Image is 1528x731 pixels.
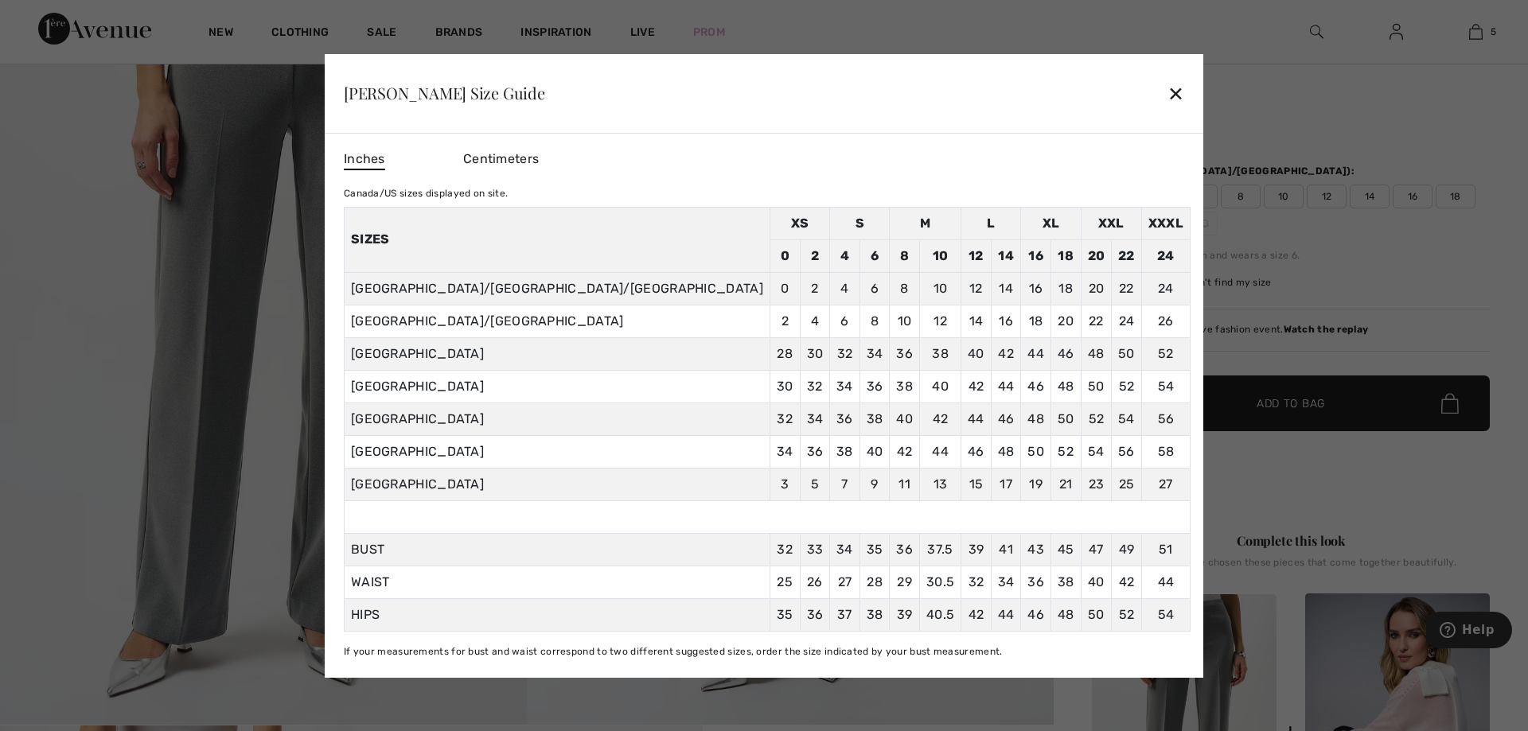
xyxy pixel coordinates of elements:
[1141,337,1190,370] td: 52
[897,574,912,589] span: 29
[919,435,961,468] td: 44
[770,402,800,435] td: 32
[999,542,1013,557] span: 41
[859,402,890,435] td: 38
[800,305,830,337] td: 4
[830,207,890,239] td: S
[890,435,920,468] td: 42
[777,574,793,589] span: 25
[837,607,852,622] span: 37
[1027,574,1044,589] span: 36
[961,207,1021,239] td: L
[463,151,539,166] span: Centimeters
[896,542,913,557] span: 36
[807,542,824,557] span: 33
[1081,337,1112,370] td: 48
[1088,574,1105,589] span: 40
[344,435,770,468] td: [GEOGRAPHIC_DATA]
[1050,239,1081,272] td: 18
[344,533,770,566] td: BUST
[800,337,830,370] td: 30
[36,11,68,25] span: Help
[1021,305,1051,337] td: 18
[838,574,852,589] span: 27
[770,468,800,500] td: 3
[1081,468,1112,500] td: 23
[1050,435,1081,468] td: 52
[961,272,992,305] td: 12
[800,435,830,468] td: 36
[1112,402,1142,435] td: 54
[777,607,793,622] span: 35
[344,85,545,101] div: [PERSON_NAME] Size Guide
[991,272,1021,305] td: 14
[1021,435,1051,468] td: 50
[836,542,853,557] span: 34
[961,305,992,337] td: 14
[961,239,992,272] td: 12
[919,305,961,337] td: 12
[770,305,800,337] td: 2
[830,435,860,468] td: 38
[991,337,1021,370] td: 42
[1167,76,1184,110] div: ✕
[1141,435,1190,468] td: 58
[800,370,830,402] td: 32
[1050,468,1081,500] td: 21
[1021,239,1051,272] td: 16
[830,305,860,337] td: 6
[969,542,984,557] span: 39
[890,370,920,402] td: 38
[1021,402,1051,435] td: 48
[1141,402,1190,435] td: 56
[807,574,823,589] span: 26
[1112,370,1142,402] td: 52
[830,239,860,272] td: 4
[919,239,961,272] td: 10
[890,239,920,272] td: 8
[1141,370,1190,402] td: 54
[770,272,800,305] td: 0
[961,402,992,435] td: 44
[1141,207,1190,239] td: XXXL
[1050,305,1081,337] td: 20
[800,272,830,305] td: 2
[897,607,913,622] span: 39
[1050,337,1081,370] td: 46
[1050,370,1081,402] td: 48
[1081,370,1112,402] td: 50
[344,402,770,435] td: [GEOGRAPHIC_DATA]
[1081,435,1112,468] td: 54
[777,542,793,557] span: 32
[344,566,770,598] td: WAIST
[344,272,770,305] td: [GEOGRAPHIC_DATA]/[GEOGRAPHIC_DATA]/[GEOGRAPHIC_DATA]
[998,607,1015,622] span: 44
[867,574,883,589] span: 28
[961,468,992,500] td: 15
[1112,239,1142,272] td: 22
[1021,272,1051,305] td: 16
[344,186,1191,200] div: Canada/US sizes displayed on site.
[1021,337,1051,370] td: 44
[890,337,920,370] td: 36
[770,207,829,239] td: XS
[830,468,860,500] td: 7
[867,607,883,622] span: 38
[770,370,800,402] td: 30
[830,370,860,402] td: 34
[830,272,860,305] td: 4
[1112,435,1142,468] td: 56
[998,574,1015,589] span: 34
[1089,542,1104,557] span: 47
[859,337,890,370] td: 34
[344,468,770,500] td: [GEOGRAPHIC_DATA]
[800,239,830,272] td: 2
[890,272,920,305] td: 8
[859,305,890,337] td: 8
[1158,574,1175,589] span: 44
[770,435,800,468] td: 34
[1112,468,1142,500] td: 25
[1081,402,1112,435] td: 52
[1021,370,1051,402] td: 46
[1058,574,1074,589] span: 38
